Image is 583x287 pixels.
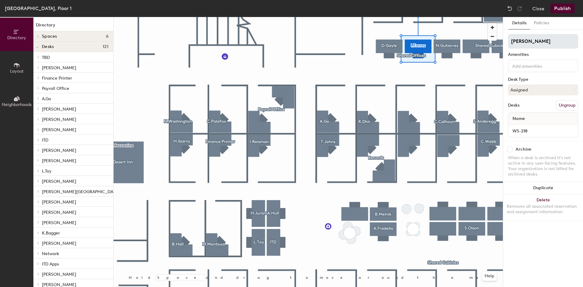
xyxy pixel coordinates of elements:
button: Help [482,271,497,281]
span: [PERSON_NAME] [42,200,76,205]
div: Desk Type [508,77,578,82]
span: ITD [42,138,48,143]
span: [PERSON_NAME] [42,241,76,246]
button: Duplicate [503,182,583,194]
span: [PERSON_NAME] [42,117,76,122]
span: L.Toy [42,169,52,174]
h1: Directory [33,22,113,31]
button: Close [532,4,544,13]
button: Ungroup [556,100,578,111]
span: [PERSON_NAME] [42,65,76,70]
button: Publish [551,4,574,13]
span: [PERSON_NAME] [42,127,76,132]
button: Policies [530,17,553,29]
span: 6 [106,34,108,39]
div: When a desk is archived it's not active in any user-facing features. Your organization is not bil... [508,155,578,177]
button: Details [509,17,530,29]
span: Spaces [42,34,57,39]
span: Name [510,113,528,124]
img: Redo [517,5,523,12]
input: Add amenities [511,62,566,69]
div: Removes all associated reservation and assignment information [507,204,579,215]
input: Unnamed desk [510,127,577,135]
button: DeleteRemoves all associated reservation and assignment information [503,194,583,221]
span: Network [42,251,59,256]
span: Finance Printer [42,76,72,81]
span: ITD Apps [42,261,59,267]
div: Archive [516,147,531,152]
span: [PERSON_NAME] [42,107,76,112]
span: [PERSON_NAME] [42,158,76,163]
span: [PERSON_NAME] [42,179,76,184]
span: [PERSON_NAME] [42,148,76,153]
span: Layout [10,69,24,74]
span: K.Bagger [42,231,60,236]
span: [PERSON_NAME] [42,272,76,277]
span: Desks [42,44,54,49]
span: Payroll Office [42,86,69,91]
span: [PERSON_NAME] [42,220,76,225]
img: Undo [507,5,513,12]
span: Directory [7,35,26,40]
span: TBD [42,55,50,60]
span: Neighborhoods [2,102,32,107]
span: [PERSON_NAME] [42,210,76,215]
span: [PERSON_NAME][GEOGRAPHIC_DATA] [42,189,119,194]
button: Assigned [508,84,578,95]
div: [GEOGRAPHIC_DATA], Floor 1 [5,5,72,12]
div: Desks [508,103,520,108]
span: 121 [103,44,108,49]
div: Amenities [508,52,578,57]
span: A.Go [42,96,51,101]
